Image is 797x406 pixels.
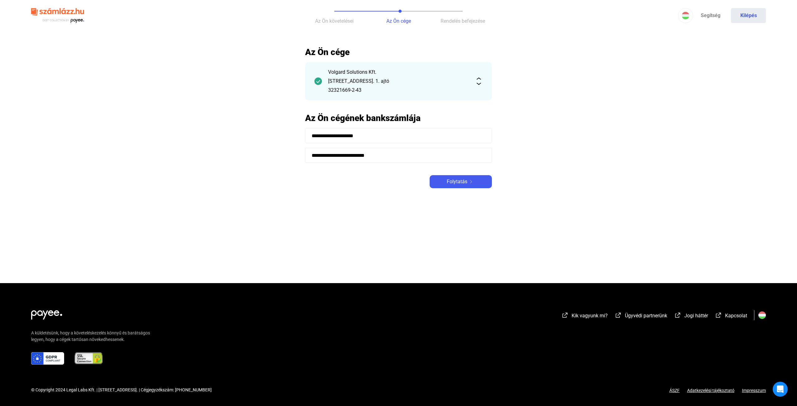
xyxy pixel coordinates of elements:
a: Impresszum [742,388,766,393]
button: Folytatásarrow-right-white [430,175,492,188]
div: 32321669-2-43 [328,86,469,94]
img: arrow-right-white [467,180,475,183]
div: Open Intercom Messenger [773,382,788,397]
a: external-link-whiteKapcsolat [715,314,747,320]
img: white-payee-white-dot.svg [31,307,62,320]
img: external-link-white [561,312,569,318]
span: Folytatás [447,178,467,185]
div: © Copyright 2024 Legal Labs Kft. | [STREET_ADDRESS]. | Cégjegyzékszám: [PHONE_NUMBER] [31,387,212,393]
button: Kilépés [731,8,766,23]
img: external-link-white [715,312,722,318]
img: ssl [74,352,103,365]
a: external-link-whiteJogi háttér [674,314,708,320]
img: szamlazzhu-logo [31,6,84,26]
span: Az Ön követelései [315,18,354,24]
h2: Az Ön cége [305,47,492,58]
div: [STREET_ADDRESS]. 1. ajtó [328,77,469,85]
a: ÁSZF [669,388,680,393]
img: HU [682,12,689,19]
a: external-link-whiteKik vagyunk mi? [561,314,608,320]
a: Adatkezelési tájékoztató [680,388,742,393]
img: HU.svg [758,311,766,319]
button: HU [678,8,693,23]
span: Rendelés befejezése [441,18,485,24]
img: expand [475,77,483,85]
span: Jogi háttér [684,313,708,319]
h2: Az Ön cégének bankszámlája [305,113,492,124]
img: gdpr [31,352,64,365]
span: Kapcsolat [725,313,747,319]
img: external-link-white [615,312,622,318]
a: Segítség [693,8,728,23]
span: Ügyvédi partnerünk [625,313,667,319]
img: external-link-white [674,312,681,318]
span: Az Ön cége [386,18,411,24]
img: checkmark-darker-green-circle [314,77,322,85]
span: Kik vagyunk mi? [572,313,608,319]
a: external-link-whiteÜgyvédi partnerünk [615,314,667,320]
div: Volgard Solutions Kft. [328,68,469,76]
